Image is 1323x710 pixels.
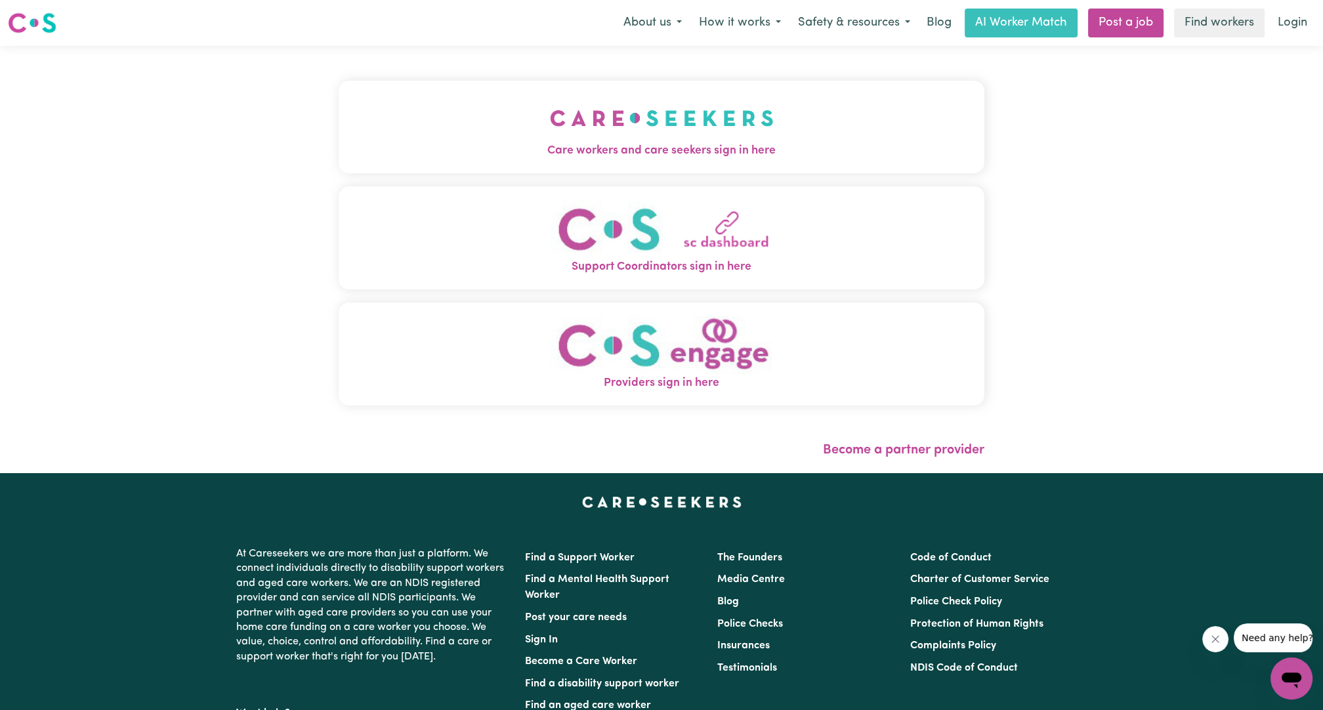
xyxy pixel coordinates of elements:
a: Login [1270,9,1315,37]
a: NDIS Code of Conduct [910,663,1018,673]
a: Careseekers logo [8,8,56,38]
a: Become a Care Worker [525,656,637,667]
a: Police Check Policy [910,596,1002,607]
img: Careseekers logo [8,11,56,35]
p: At Careseekers we are more than just a platform. We connect individuals directly to disability su... [236,541,509,669]
a: Code of Conduct [910,553,992,563]
a: Insurances [717,640,770,651]
a: Post a job [1088,9,1164,37]
a: Protection of Human Rights [910,619,1043,629]
a: Blog [919,9,959,37]
a: Complaints Policy [910,640,996,651]
a: Find workers [1174,9,1265,37]
a: Careseekers home page [582,497,742,507]
iframe: Message from company [1234,623,1312,652]
a: Sign In [525,635,558,645]
span: Providers sign in here [339,375,984,392]
a: Become a partner provider [823,444,984,457]
button: Care workers and care seekers sign in here [339,81,984,173]
span: Care workers and care seekers sign in here [339,142,984,159]
button: Safety & resources [789,9,919,37]
button: How it works [690,9,789,37]
a: The Founders [717,553,782,563]
iframe: Close message [1202,626,1228,652]
a: Charter of Customer Service [910,574,1049,585]
button: Providers sign in here [339,303,984,406]
button: Support Coordinators sign in here [339,186,984,289]
span: Support Coordinators sign in here [339,259,984,276]
a: Find a disability support worker [525,679,679,689]
a: Testimonials [717,663,777,673]
a: Police Checks [717,619,783,629]
button: About us [615,9,690,37]
a: Post your care needs [525,612,627,623]
span: Need any help? [8,9,79,20]
iframe: Button to launch messaging window [1270,658,1312,700]
a: Find a Support Worker [525,553,635,563]
a: AI Worker Match [965,9,1078,37]
a: Blog [717,596,739,607]
a: Find a Mental Health Support Worker [525,574,669,600]
a: Media Centre [717,574,785,585]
